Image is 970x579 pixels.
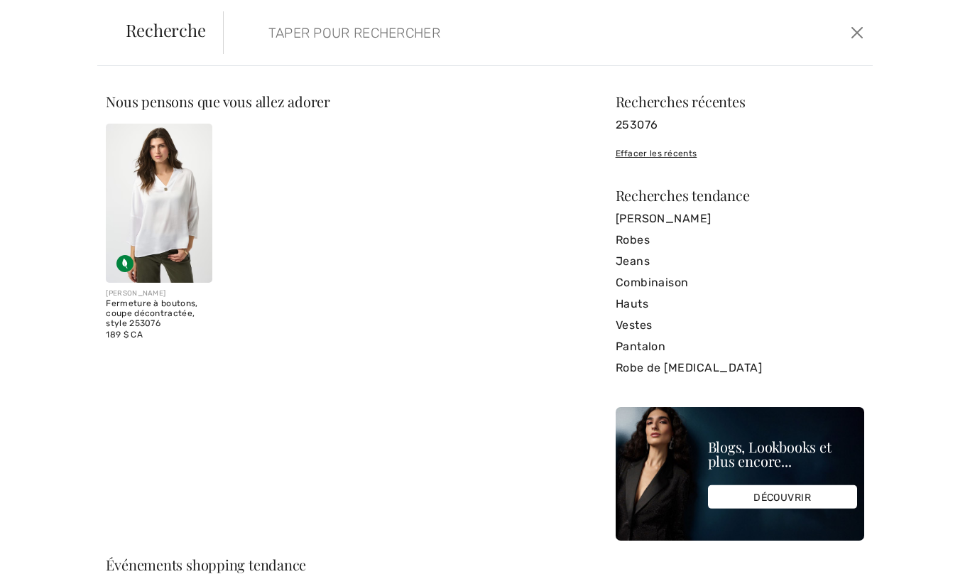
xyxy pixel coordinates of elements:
[616,357,864,379] a: Robe de [MEDICAL_DATA]
[616,276,689,289] font: Combinaison
[616,361,763,374] font: Robe de [MEDICAL_DATA]
[616,251,864,272] a: Jeans
[616,92,746,111] font: Recherches récentes
[708,437,832,470] font: Blogs, Lookbooks et plus encore...
[616,293,864,315] a: Hauts
[616,118,658,131] font: 253076
[616,297,648,310] font: Hauts
[616,185,750,205] font: Recherches tendance
[616,336,864,357] a: Pantalon
[258,11,699,54] input: TAPER POUR RECHERCHER
[616,114,864,136] a: 253076
[106,330,142,340] font: 189 $ CA
[846,21,867,44] button: Fermer
[616,318,653,332] font: Vestes
[106,92,330,111] font: Nous pensons que vous allez adorer
[616,315,864,336] a: Vestes
[106,298,197,328] font: Fermeture à boutons, coupe décontractée, style 253076
[616,254,650,268] font: Jeans
[616,208,864,229] a: [PERSON_NAME]
[116,255,133,272] img: Tissu durable
[106,555,306,574] font: Événements shopping tendance
[753,491,811,503] font: DÉCOUVRIR
[106,289,165,298] font: [PERSON_NAME]
[106,124,212,283] img: Fermeture à boutons, coupe décontractée, modèle 253076. Noir
[616,272,864,293] a: Combinaison
[616,229,864,251] a: Robes
[616,407,864,541] img: Blogs, Lookbooks et plus encore...
[616,148,697,158] font: Effacer les récents
[126,18,206,41] font: Recherche
[616,233,650,247] font: Robes
[616,212,712,225] font: [PERSON_NAME]
[616,340,666,353] font: Pantalon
